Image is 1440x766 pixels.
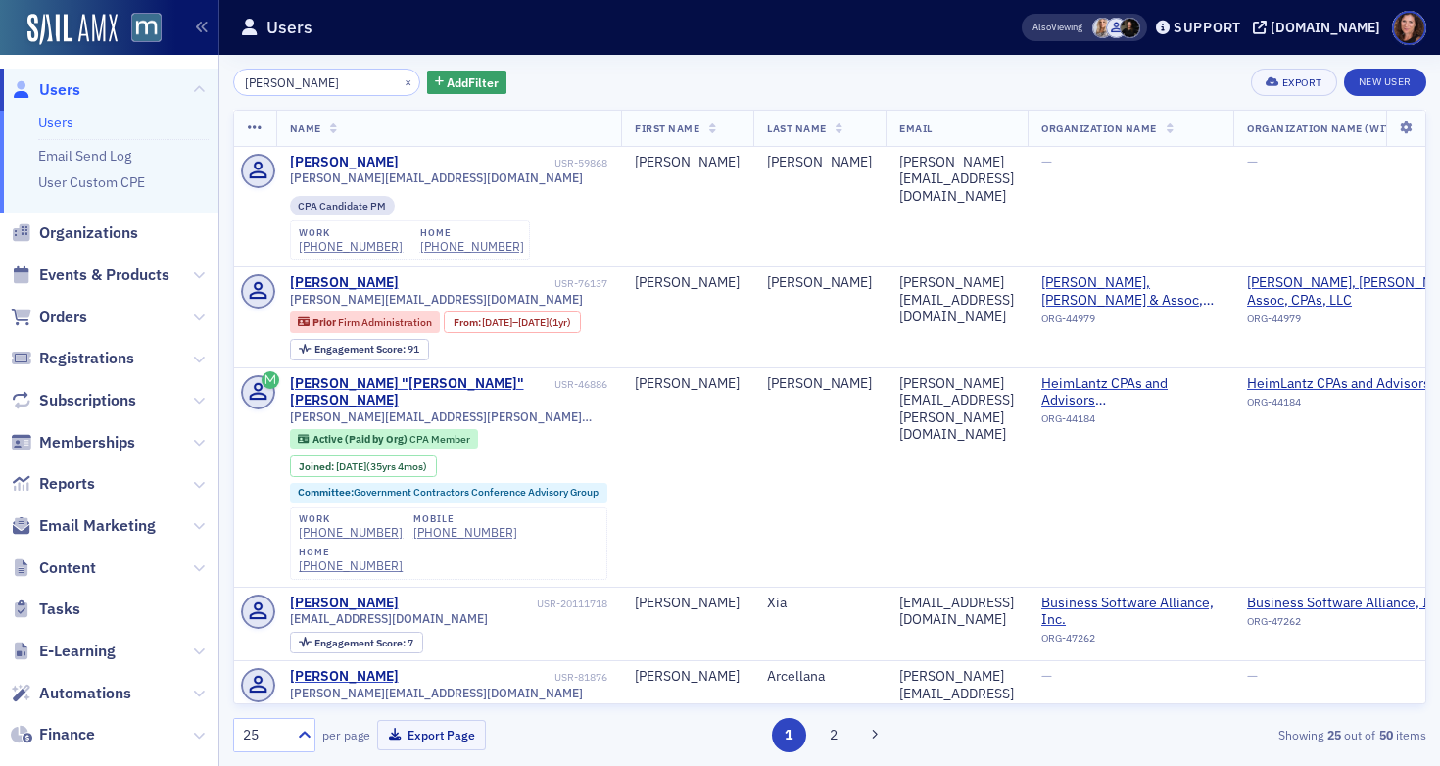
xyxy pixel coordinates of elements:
a: Finance [11,724,95,745]
div: [PERSON_NAME] [635,154,740,171]
div: ORG-47262 [1041,632,1220,651]
a: Automations [11,683,131,704]
div: From: 2024-02-16 00:00:00 [444,311,581,333]
span: Organization Name [1041,121,1157,135]
a: [PHONE_NUMBER] [413,525,517,540]
div: 25 [243,725,286,745]
span: Committee : [298,485,354,499]
span: Events & Products [39,264,169,286]
div: Committee: [290,483,608,503]
span: Content [39,557,96,579]
span: CPA Member [409,432,470,446]
span: Memberships [39,432,135,454]
label: per page [322,726,370,743]
div: Export [1282,77,1322,88]
div: CPA Candidate PM [290,196,396,215]
span: Organizations [39,222,138,244]
span: Automations [39,683,131,704]
span: Finance [39,724,95,745]
a: [PERSON_NAME] [290,274,399,292]
button: [DOMAIN_NAME] [1253,21,1387,34]
div: [PERSON_NAME] [290,595,399,612]
div: Engagement Score: 91 [290,339,429,360]
div: [PERSON_NAME][EMAIL_ADDRESS][DOMAIN_NAME] [899,274,1014,326]
div: Joined: 1990-04-27 00:00:00 [290,455,437,477]
a: Subscriptions [11,390,136,411]
div: [PHONE_NUMBER] [299,525,403,540]
span: [PERSON_NAME][EMAIL_ADDRESS][PERSON_NAME][DOMAIN_NAME] [290,409,608,424]
span: Subscriptions [39,390,136,411]
span: Reports [39,473,95,495]
a: View Homepage [118,13,162,46]
span: [EMAIL_ADDRESS][DOMAIN_NAME] [290,611,488,626]
span: First Name [635,121,699,135]
div: mobile [413,513,517,525]
div: USR-81876 [402,671,607,684]
span: Email [899,121,933,135]
span: — [1041,153,1052,170]
div: USR-59868 [402,157,607,169]
span: Email Marketing [39,515,156,537]
span: From : [454,316,483,329]
img: SailAMX [131,13,162,43]
a: User Custom CPE [38,173,145,191]
a: Events & Products [11,264,169,286]
div: [PERSON_NAME] [767,375,872,393]
a: Orders [11,307,87,328]
a: Content [11,557,96,579]
span: E-Learning [39,641,116,662]
button: × [400,72,417,90]
a: HeimLantz CPAs and Advisors ([GEOGRAPHIC_DATA], [GEOGRAPHIC_DATA]) [1041,375,1220,409]
span: Users [39,79,80,101]
span: Profile [1392,11,1426,45]
span: HeimLantz CPAs and Advisors [1247,375,1430,393]
div: [PERSON_NAME] [635,668,740,686]
button: AddFilter [427,71,507,95]
span: Last Name [767,121,827,135]
span: Engagement Score : [314,636,408,649]
span: HeimLantz CPAs and Advisors (Annapolis, MD) [1041,375,1220,409]
div: [PERSON_NAME][EMAIL_ADDRESS][PERSON_NAME][DOMAIN_NAME] [899,375,1014,444]
a: [PHONE_NUMBER] [420,239,524,254]
a: New User [1344,69,1426,96]
div: Active (Paid by Org): Active (Paid by Org): CPA Member [290,429,479,449]
a: Users [38,114,73,131]
button: 2 [816,718,850,752]
span: Firm Administration [338,315,432,329]
div: Also [1032,21,1051,33]
span: Prior [312,315,338,329]
span: [DATE] [482,315,512,329]
div: – (1yr) [482,316,571,329]
strong: 25 [1323,726,1344,743]
div: USR-76137 [402,277,607,290]
div: home [420,227,524,239]
a: Reports [11,473,95,495]
a: Registrations [11,348,134,369]
div: ORG-44184 [1247,396,1430,415]
span: Business Software Alliance, Inc. [1041,595,1220,629]
span: Orders [39,307,87,328]
div: USR-20111718 [402,598,607,610]
span: Add Filter [447,73,499,91]
div: 7 [314,638,413,648]
a: Prior Firm Administration [298,316,431,329]
span: Engagement Score : [314,342,408,356]
span: [PERSON_NAME][EMAIL_ADDRESS][DOMAIN_NAME] [290,292,583,307]
div: Support [1174,19,1241,36]
span: [PERSON_NAME][EMAIL_ADDRESS][DOMAIN_NAME] [290,170,583,185]
span: — [1247,153,1258,170]
div: 91 [314,344,419,355]
span: [PERSON_NAME][EMAIL_ADDRESS][DOMAIN_NAME] [290,686,583,700]
span: Askey, Askey & Assoc, CPAs, LLC (Leonardtown, MD) [1041,274,1220,309]
span: Active (Paid by Org) [312,432,409,446]
a: [PERSON_NAME] "[PERSON_NAME]" [PERSON_NAME] [290,375,552,409]
a: [PERSON_NAME], [PERSON_NAME] & Assoc, CPAs, LLC ([GEOGRAPHIC_DATA], [GEOGRAPHIC_DATA]) [1041,274,1220,309]
span: Justin Chase [1106,18,1127,38]
a: [PERSON_NAME] [290,154,399,171]
div: ORG-44184 [1041,412,1220,432]
div: Showing out of items [1042,726,1426,743]
a: Users [11,79,80,101]
div: Xia [767,595,872,612]
span: Registrations [39,348,134,369]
